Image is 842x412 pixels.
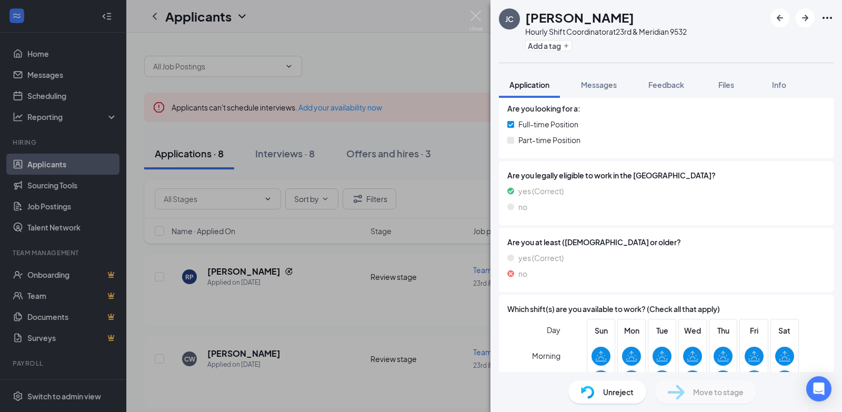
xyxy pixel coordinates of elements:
span: Full-time Position [518,118,578,130]
span: Afternoon [525,370,560,389]
span: Fri [745,325,764,336]
span: Morning [532,346,560,365]
button: ArrowLeftNew [770,8,789,27]
span: Application [509,80,549,89]
span: Are you legally eligible to work in the [GEOGRAPHIC_DATA]? [507,169,825,181]
span: Move to stage [693,386,744,398]
span: Thu [714,325,733,336]
span: Info [772,80,786,89]
span: yes (Correct) [518,185,564,197]
span: Sat [775,325,794,336]
svg: ArrowLeftNew [774,12,786,24]
span: Part-time Position [518,134,580,146]
svg: Plus [563,43,569,49]
div: JC [505,14,514,24]
span: Are you looking for a: [507,103,580,114]
span: Wed [683,325,702,336]
div: Hourly Shift Coordinator at 23rd & Meridian 9532 [525,26,687,37]
span: Feedback [648,80,684,89]
span: Tue [653,325,671,336]
svg: Ellipses [821,12,834,24]
svg: ArrowRight [799,12,811,24]
span: yes (Correct) [518,252,564,264]
button: ArrowRight [796,8,815,27]
span: Are you at least ([DEMOGRAPHIC_DATA] or older? [507,236,825,248]
span: Files [718,80,734,89]
span: no [518,201,527,213]
span: Unreject [603,386,634,398]
span: Mon [622,325,641,336]
span: Messages [581,80,617,89]
span: Sun [592,325,610,336]
button: PlusAdd a tag [525,40,572,51]
span: no [518,268,527,279]
span: Day [547,324,560,336]
h1: [PERSON_NAME] [525,8,634,26]
span: Which shift(s) are you available to work? (Check all that apply) [507,303,720,315]
div: Open Intercom Messenger [806,376,831,401]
